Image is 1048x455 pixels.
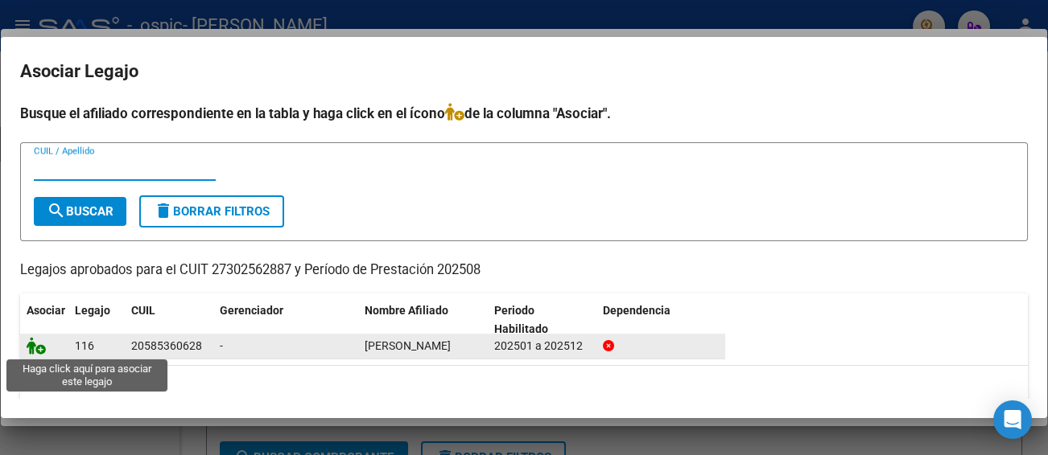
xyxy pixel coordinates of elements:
[603,304,670,317] span: Dependencia
[365,339,451,352] span: TONELLI LUCIANO
[213,293,358,346] datatable-header-cell: Gerenciador
[20,56,1028,87] h2: Asociar Legajo
[154,204,270,219] span: Borrar Filtros
[47,201,66,220] mat-icon: search
[47,204,113,219] span: Buscar
[27,304,65,317] span: Asociar
[68,293,125,346] datatable-header-cell: Legajo
[494,337,590,355] div: 202501 a 202512
[358,293,488,346] datatable-header-cell: Nombre Afiliado
[20,103,1028,124] h4: Busque el afiliado correspondiente en la tabla y haga click en el ícono de la columna "Asociar".
[220,339,223,352] span: -
[75,339,94,352] span: 116
[20,366,1028,406] div: 1 registros
[494,304,548,335] span: Periodo Habilitado
[20,260,1028,281] p: Legajos aprobados para el CUIT 27302562887 y Período de Prestación 202508
[154,201,173,220] mat-icon: delete
[365,304,448,317] span: Nombre Afiliado
[75,304,110,317] span: Legajo
[131,304,155,317] span: CUIL
[125,293,213,346] datatable-header-cell: CUIL
[131,337,202,355] div: 20585360628
[220,304,283,317] span: Gerenciador
[488,293,596,346] datatable-header-cell: Periodo Habilitado
[20,293,68,346] datatable-header-cell: Asociar
[139,195,284,227] button: Borrar Filtros
[993,400,1032,439] div: Open Intercom Messenger
[34,197,126,226] button: Buscar
[596,293,726,346] datatable-header-cell: Dependencia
